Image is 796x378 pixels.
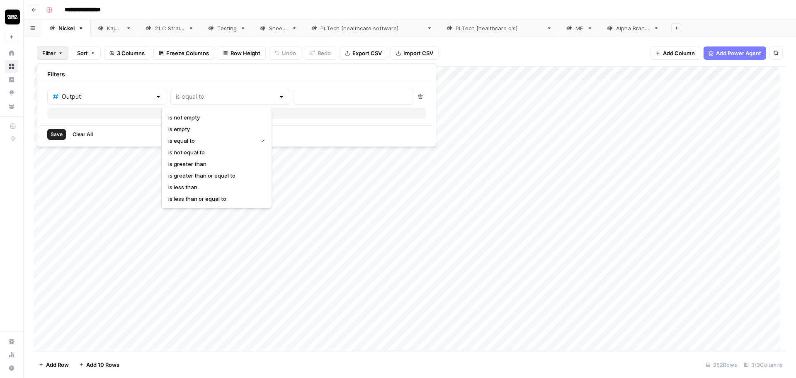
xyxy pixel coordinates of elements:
a: Kajabi [91,20,138,37]
span: Sort [77,49,88,57]
span: is not equal to [168,148,262,156]
a: Your Data [5,100,18,113]
button: Freeze Columns [153,46,214,60]
button: Add Power Agent [704,46,766,60]
span: is equal to [168,137,254,145]
span: Freeze Columns [166,49,209,57]
div: Filter [37,63,436,147]
a: Usage [5,348,18,361]
a: Sheet 1 [253,20,304,37]
span: Add Column [663,49,695,57]
span: Add Row [46,361,69,369]
input: is equal to [176,93,275,101]
div: Nickel [58,24,75,32]
span: Row Height [231,49,260,57]
button: Add Filter [47,108,426,119]
button: Help + Support [5,361,18,375]
button: Export CSV [340,46,387,60]
span: Add Power Agent [716,49,761,57]
button: Clear All [69,129,96,140]
span: is greater than or equal to [168,171,262,180]
button: 3 Columns [104,46,150,60]
div: MF [575,24,584,32]
button: Sort [72,46,101,60]
span: Add 10 Rows [86,361,119,369]
a: [DOMAIN_NAME] [healthcare q's] [439,20,559,37]
a: Browse [5,60,18,73]
button: Add Row [34,358,74,371]
button: Add Column [650,46,700,60]
span: Redo [318,49,331,57]
a: Testing [201,20,253,37]
div: Alpha Brands [616,24,650,32]
span: Save [51,131,63,138]
a: 21 C Strains [138,20,201,37]
a: Nickel [42,20,91,37]
div: 352 Rows [702,358,740,371]
a: Insights [5,73,18,86]
div: 21 C Strains [155,24,185,32]
button: Save [47,129,66,140]
img: Contact Studios Logo [5,10,20,24]
button: Import CSV [391,46,439,60]
span: is less than or equal to [168,195,262,203]
span: is less than [168,183,262,191]
span: Clear All [73,131,93,138]
button: Undo [269,46,301,60]
div: Kajabi [107,24,122,32]
a: Settings [5,335,18,348]
span: 3 Columns [117,49,145,57]
button: Add 10 Rows [74,358,124,371]
button: Redo [305,46,336,60]
a: Opportunities [5,86,18,100]
button: Filter [37,46,68,60]
button: Workspace: Contact Studios [5,7,18,27]
a: Home [5,46,18,60]
div: Sheet 1 [269,24,288,32]
a: [DOMAIN_NAME] [healthcare software] [304,20,439,37]
div: 3/3 Columns [740,358,786,371]
div: [DOMAIN_NAME] [healthcare q's] [456,24,543,32]
div: Testing [217,24,237,32]
span: Export CSV [352,49,382,57]
span: Undo [282,49,296,57]
span: is greater than [168,160,262,168]
div: Filters [41,67,432,82]
a: Alpha Brands [600,20,666,37]
div: [DOMAIN_NAME] [healthcare software] [320,24,423,32]
span: is not empty [168,113,262,122]
span: Filter [42,49,56,57]
button: Row Height [218,46,266,60]
span: Import CSV [403,49,433,57]
input: Output [62,93,152,101]
span: is empty [168,125,262,133]
a: MF [559,20,600,37]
